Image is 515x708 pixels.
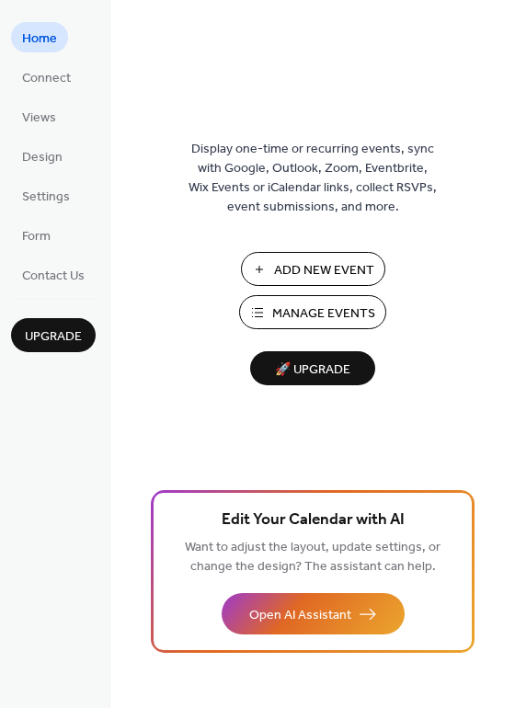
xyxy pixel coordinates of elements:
[11,141,74,171] a: Design
[239,295,386,329] button: Manage Events
[261,358,364,383] span: 🚀 Upgrade
[11,180,81,211] a: Settings
[185,535,441,579] span: Want to adjust the layout, update settings, or change the design? The assistant can help.
[11,318,96,352] button: Upgrade
[189,140,437,217] span: Display one-time or recurring events, sync with Google, Outlook, Zoom, Eventbrite, Wix Events or ...
[22,188,70,207] span: Settings
[272,304,375,324] span: Manage Events
[274,261,374,280] span: Add New Event
[249,606,351,625] span: Open AI Assistant
[22,267,85,286] span: Contact Us
[241,252,385,286] button: Add New Event
[22,148,63,167] span: Design
[11,22,68,52] a: Home
[22,29,57,49] span: Home
[22,227,51,246] span: Form
[11,220,62,250] a: Form
[25,327,82,347] span: Upgrade
[222,508,405,533] span: Edit Your Calendar with AI
[11,101,67,131] a: Views
[250,351,375,385] button: 🚀 Upgrade
[22,108,56,128] span: Views
[22,69,71,88] span: Connect
[11,62,82,92] a: Connect
[222,593,405,634] button: Open AI Assistant
[11,259,96,290] a: Contact Us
